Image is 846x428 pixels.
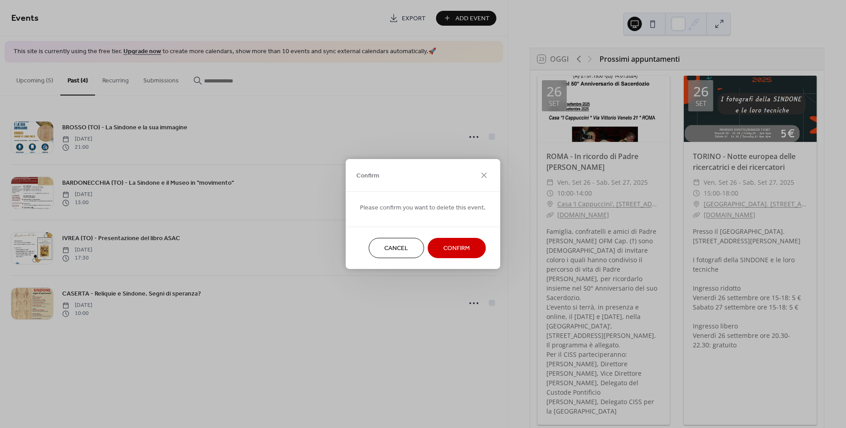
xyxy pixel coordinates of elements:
[357,171,380,181] span: Confirm
[369,238,424,258] button: Cancel
[444,244,470,254] span: Confirm
[385,244,409,254] span: Cancel
[360,204,486,213] span: Please confirm you want to delete this event.
[428,238,486,258] button: Confirm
